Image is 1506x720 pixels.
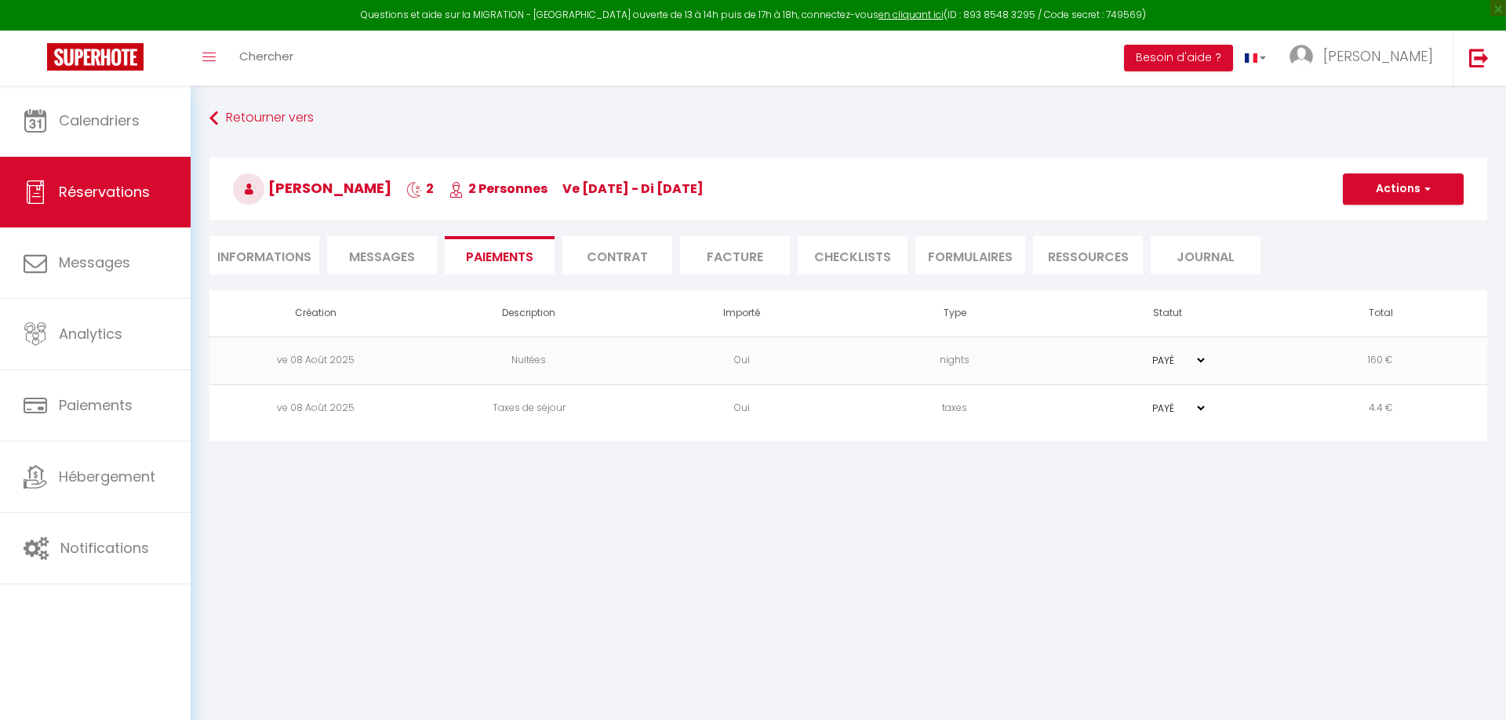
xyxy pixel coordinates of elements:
[635,384,849,432] td: Oui
[445,236,555,275] li: Paiements
[1278,31,1453,85] a: ... [PERSON_NAME]
[423,290,636,336] th: Description
[423,384,636,432] td: Taxes de séjour
[1151,236,1260,275] li: Journal
[47,43,144,71] img: Super Booking
[59,182,150,202] span: Réservations
[680,236,790,275] li: Facture
[635,290,849,336] th: Importé
[798,236,908,275] li: CHECKLISTS
[59,324,122,344] span: Analytics
[209,290,423,336] th: Création
[209,384,423,432] td: ve 08 Août 2025
[1290,45,1313,68] img: ...
[849,336,1062,384] td: nights
[423,336,636,384] td: Nuitées
[1323,46,1433,66] span: [PERSON_NAME]
[239,48,293,64] span: Chercher
[1469,48,1489,67] img: logout
[209,236,319,275] li: Informations
[562,180,704,198] span: ve [DATE] - di [DATE]
[60,538,149,558] span: Notifications
[59,467,155,486] span: Hébergement
[1343,173,1464,205] button: Actions
[209,336,423,384] td: ve 08 Août 2025
[449,180,547,198] span: 2 Personnes
[635,336,849,384] td: Oui
[562,236,672,275] li: Contrat
[349,248,415,266] span: Messages
[406,180,434,198] span: 2
[915,236,1025,275] li: FORMULAIRES
[1033,236,1143,275] li: Ressources
[878,8,944,21] a: en cliquant ici
[1124,45,1233,71] button: Besoin d'aide ?
[209,104,1487,133] a: Retourner vers
[1275,384,1488,432] td: 4.4 €
[233,178,391,198] span: [PERSON_NAME]
[1275,336,1488,384] td: 160 €
[227,31,305,85] a: Chercher
[59,253,130,272] span: Messages
[1275,290,1488,336] th: Total
[849,384,1062,432] td: taxes
[59,395,133,415] span: Paiements
[849,290,1062,336] th: Type
[59,111,140,130] span: Calendriers
[1061,290,1275,336] th: Statut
